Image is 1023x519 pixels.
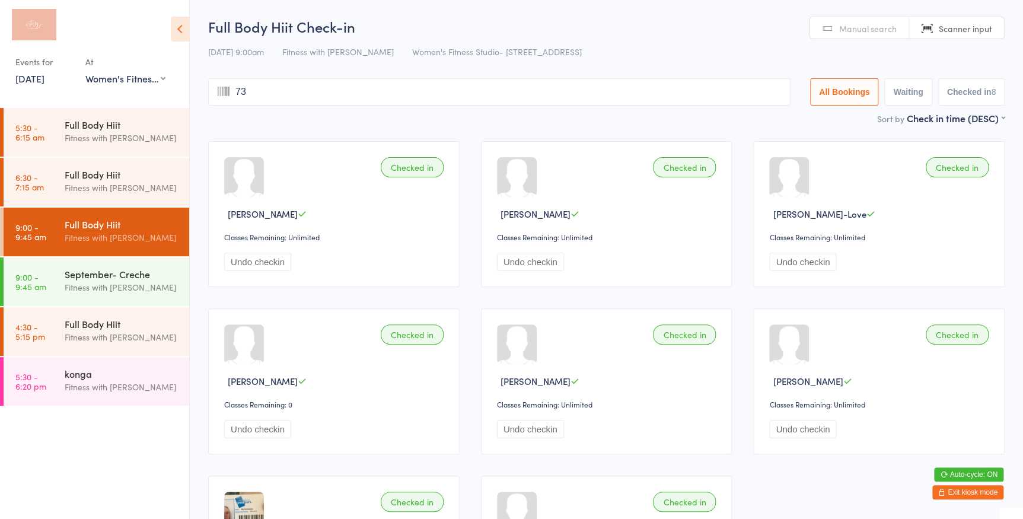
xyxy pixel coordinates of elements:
[501,208,571,220] span: [PERSON_NAME]
[4,208,189,256] a: 9:00 -9:45 amFull Body HiitFitness with [PERSON_NAME]
[926,324,989,345] div: Checked in
[939,23,992,34] span: Scanner input
[65,168,179,181] div: Full Body Hiit
[653,157,716,177] div: Checked in
[884,78,932,106] button: Waiting
[65,367,179,380] div: konga
[381,324,444,345] div: Checked in
[15,52,74,72] div: Events for
[381,157,444,177] div: Checked in
[4,108,189,157] a: 5:30 -6:15 amFull Body HiitFitness with [PERSON_NAME]
[15,222,46,241] time: 9:00 - 9:45 am
[65,231,179,244] div: Fitness with [PERSON_NAME]
[907,112,1005,125] div: Check in time (DESC)
[991,87,996,97] div: 8
[769,399,992,409] div: Classes Remaining: Unlimited
[208,17,1005,36] h2: Full Body Hiit Check-in
[224,253,291,271] button: Undo checkin
[85,52,165,72] div: At
[810,78,879,106] button: All Bookings
[15,322,45,341] time: 4:30 - 5:15 pm
[769,253,836,271] button: Undo checkin
[65,281,179,294] div: Fitness with [PERSON_NAME]
[938,78,1005,106] button: Checked in8
[381,492,444,512] div: Checked in
[4,257,189,306] a: 9:00 -9:45 amSeptember- CrecheFitness with [PERSON_NAME]
[769,420,836,438] button: Undo checkin
[497,253,564,271] button: Undo checkin
[932,485,1003,499] button: Exit kiosk mode
[15,372,46,391] time: 5:30 - 6:20 pm
[653,324,716,345] div: Checked in
[501,375,571,387] span: [PERSON_NAME]
[224,399,447,409] div: Classes Remaining: 0
[65,330,179,344] div: Fitness with [PERSON_NAME]
[65,380,179,394] div: Fitness with [PERSON_NAME]
[65,118,179,131] div: Full Body Hiit
[4,307,189,356] a: 4:30 -5:15 pmFull Body HiitFitness with [PERSON_NAME]
[934,467,1003,482] button: Auto-cycle: ON
[839,23,897,34] span: Manual search
[65,268,179,281] div: September- Creche
[15,72,44,85] a: [DATE]
[497,399,720,409] div: Classes Remaining: Unlimited
[412,46,582,58] span: Women's Fitness Studio- [STREET_ADDRESS]
[228,375,298,387] span: [PERSON_NAME]
[208,78,791,106] input: Search
[773,208,866,220] span: [PERSON_NAME]-Love
[12,9,56,40] img: Fitness with Zoe
[65,131,179,145] div: Fitness with [PERSON_NAME]
[497,420,564,438] button: Undo checkin
[224,420,291,438] button: Undo checkin
[15,272,46,291] time: 9:00 - 9:45 am
[877,113,904,125] label: Sort by
[224,232,447,242] div: Classes Remaining: Unlimited
[208,46,264,58] span: [DATE] 9:00am
[228,208,298,220] span: [PERSON_NAME]
[65,218,179,231] div: Full Body Hiit
[15,173,44,192] time: 6:30 - 7:15 am
[497,232,720,242] div: Classes Remaining: Unlimited
[926,157,989,177] div: Checked in
[282,46,394,58] span: Fitness with [PERSON_NAME]
[653,492,716,512] div: Checked in
[4,158,189,206] a: 6:30 -7:15 amFull Body HiitFitness with [PERSON_NAME]
[65,317,179,330] div: Full Body Hiit
[773,375,843,387] span: [PERSON_NAME]
[65,181,179,195] div: Fitness with [PERSON_NAME]
[85,72,165,85] div: Women's Fitness Studio- [STREET_ADDRESS]
[4,357,189,406] a: 5:30 -6:20 pmkongaFitness with [PERSON_NAME]
[769,232,992,242] div: Classes Remaining: Unlimited
[15,123,44,142] time: 5:30 - 6:15 am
